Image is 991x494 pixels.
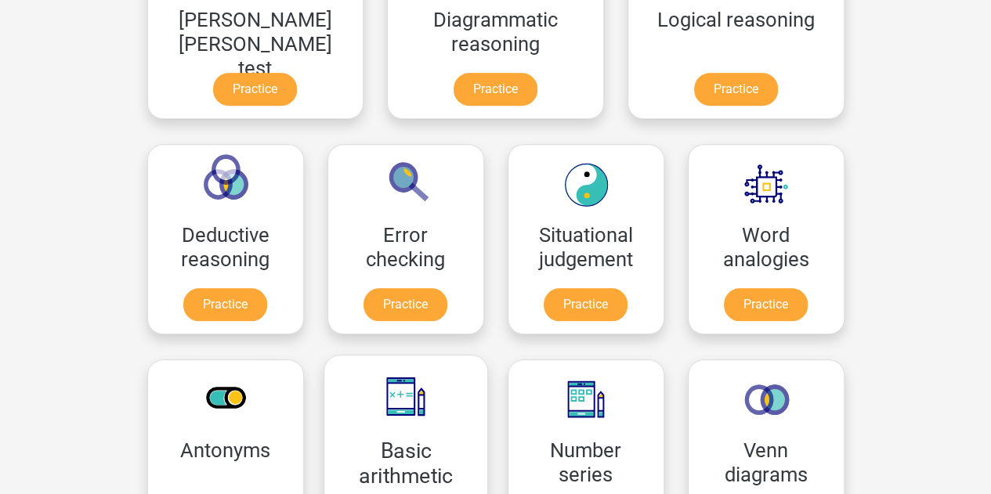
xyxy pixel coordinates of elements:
[213,73,297,106] a: Practice
[544,288,628,321] a: Practice
[724,288,808,321] a: Practice
[694,73,778,106] a: Practice
[454,73,537,106] a: Practice
[183,288,267,321] a: Practice
[363,288,447,321] a: Practice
